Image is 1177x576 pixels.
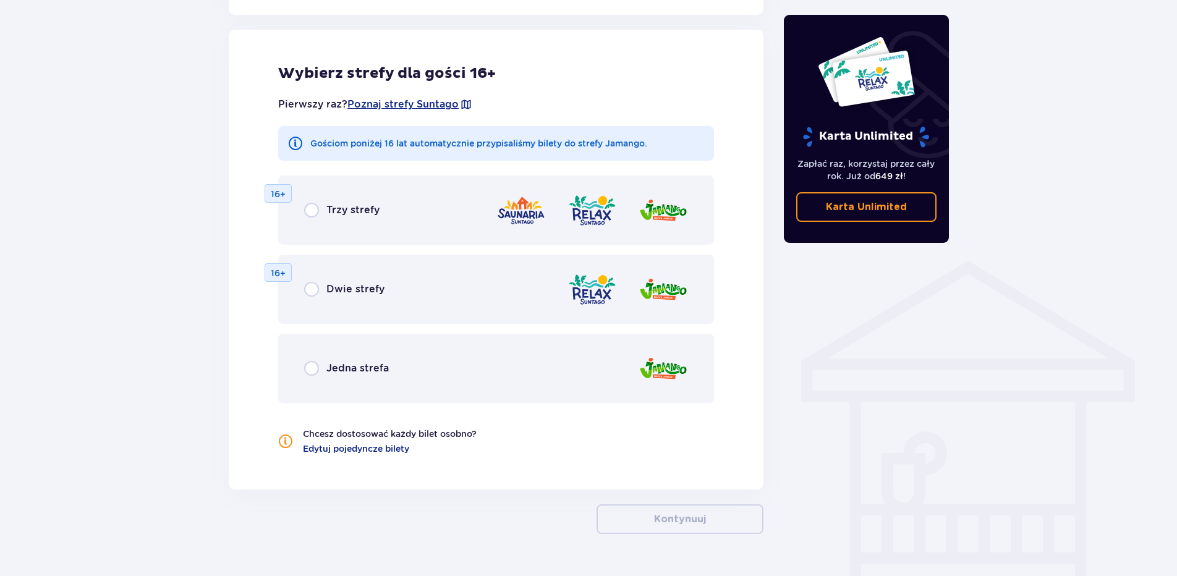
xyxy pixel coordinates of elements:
img: Jamango [639,272,688,307]
img: Dwie karty całoroczne do Suntago z napisem 'UNLIMITED RELAX', na białym tle z tropikalnymi liśćmi... [817,36,916,108]
img: Saunaria [496,193,546,228]
p: Chcesz dostosować każdy bilet osobno? [303,428,477,440]
p: Zapłać raz, korzystaj przez cały rok. Już od ! [796,158,937,182]
h2: Wybierz strefy dla gości 16+ [278,64,714,83]
span: Trzy strefy [326,203,380,217]
p: 16+ [271,267,286,279]
img: Relax [567,272,617,307]
a: Poznaj strefy Suntago [347,98,459,111]
p: Kontynuuj [654,512,706,526]
span: 649 zł [875,171,903,181]
p: Gościom poniżej 16 lat automatycznie przypisaliśmy bilety do strefy Jamango. [310,137,647,150]
span: Jedna strefa [326,362,389,375]
a: Edytuj pojedyncze bilety [303,443,409,455]
a: Karta Unlimited [796,192,937,222]
p: Karta Unlimited [802,126,930,148]
p: Karta Unlimited [826,200,907,214]
span: Dwie strefy [326,282,385,296]
img: Jamango [639,193,688,228]
p: 16+ [271,188,286,200]
p: Pierwszy raz? [278,98,472,111]
img: Relax [567,193,617,228]
img: Jamango [639,351,688,386]
button: Kontynuuj [597,504,763,534]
